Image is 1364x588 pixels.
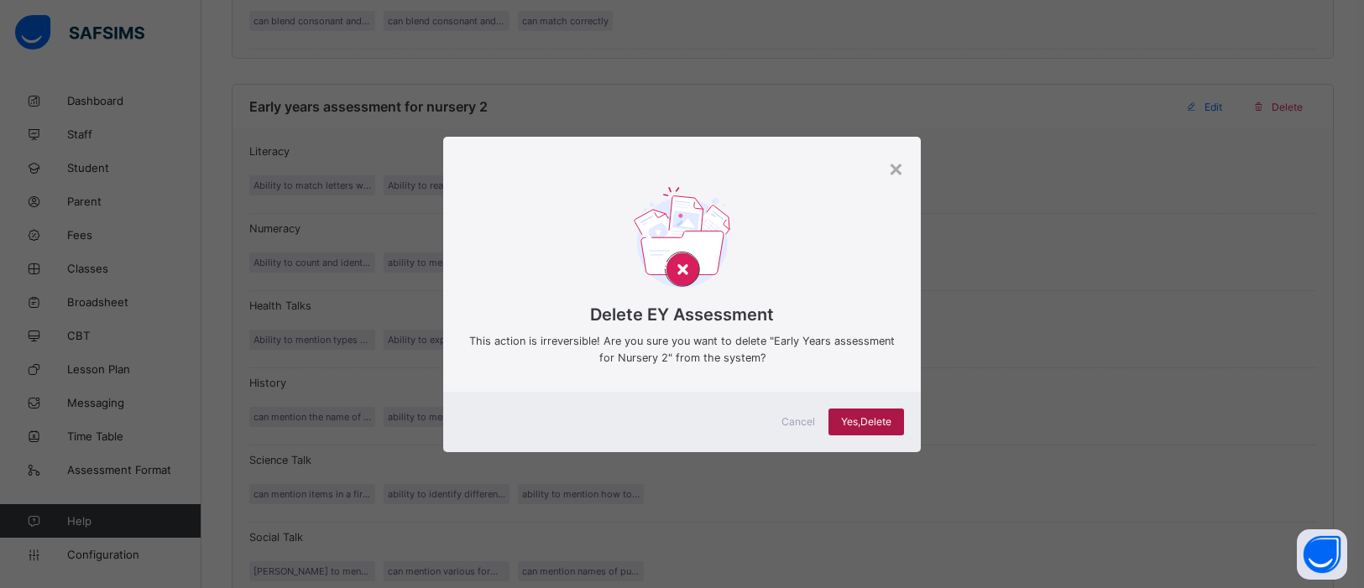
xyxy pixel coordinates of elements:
span: Delete EY Assessment [468,304,896,325]
span: Cancel [781,415,815,428]
div: × [888,154,904,182]
span: This action is irreversible! Are you sure you want to delete "Early Years assessment for Nursery ... [468,333,896,367]
button: Open asap [1297,529,1347,580]
img: delet-svg.b138e77a2260f71d828f879c6b9dcb76.svg [634,187,730,294]
span: Yes, Delete [841,415,891,428]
